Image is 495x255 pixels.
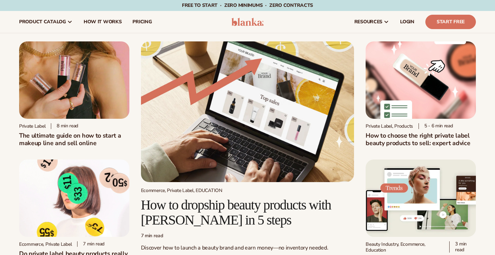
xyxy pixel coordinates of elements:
[366,241,444,253] div: Beauty Industry, Ecommerce, Education
[366,41,476,147] a: Private Label Beauty Products Click Private Label, Products 5 - 6 min readHow to choose the right...
[19,241,72,247] div: Ecommerce, Private Label
[366,41,476,119] img: Private Label Beauty Products Click
[400,19,414,25] span: LOGIN
[141,41,354,182] img: Growing money with ecommerce
[19,132,129,147] h1: The ultimate guide on how to start a makeup line and sell online
[84,19,122,25] span: How It Works
[14,11,78,33] a: product catalog
[182,2,313,9] span: Free to start · ZERO minimums · ZERO contracts
[425,15,476,29] a: Start Free
[354,19,382,25] span: resources
[19,123,45,129] div: Private label
[141,233,354,239] div: 7 min read
[141,197,354,228] h2: How to dropship beauty products with [PERSON_NAME] in 5 steps
[19,160,129,237] img: Profitability of private label company
[366,132,476,147] h2: How to choose the right private label beauty products to sell: expert advice
[77,241,104,247] div: 7 min read
[349,11,395,33] a: resources
[127,11,157,33] a: pricing
[19,41,129,147] a: Person holding branded make up with a solid pink background Private label 8 min readThe ultimate ...
[132,19,152,25] span: pricing
[366,160,476,237] img: Social media trends this week (Updated weekly)
[395,11,420,33] a: LOGIN
[51,123,78,129] div: 8 min read
[231,18,264,26] img: logo
[141,188,354,193] div: Ecommerce, Private Label, EDUCATION
[449,241,476,253] div: 3 min read
[19,41,129,119] img: Person holding branded make up with a solid pink background
[141,244,354,252] p: Discover how to launch a beauty brand and earn money—no inventory needed.
[19,19,66,25] span: product catalog
[419,123,453,129] div: 5 - 6 min read
[366,123,413,129] div: Private Label, Products
[78,11,127,33] a: How It Works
